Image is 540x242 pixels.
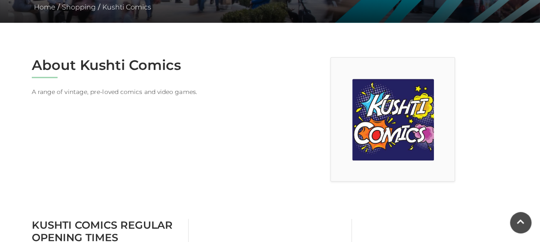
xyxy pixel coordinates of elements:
a: Kushti Comics [100,3,153,11]
p: A range of vintage, pre-loved comics and video games. [32,87,264,97]
h2: About Kushti Comics [32,57,264,73]
a: Home [32,3,58,11]
a: Shopping [60,3,98,11]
